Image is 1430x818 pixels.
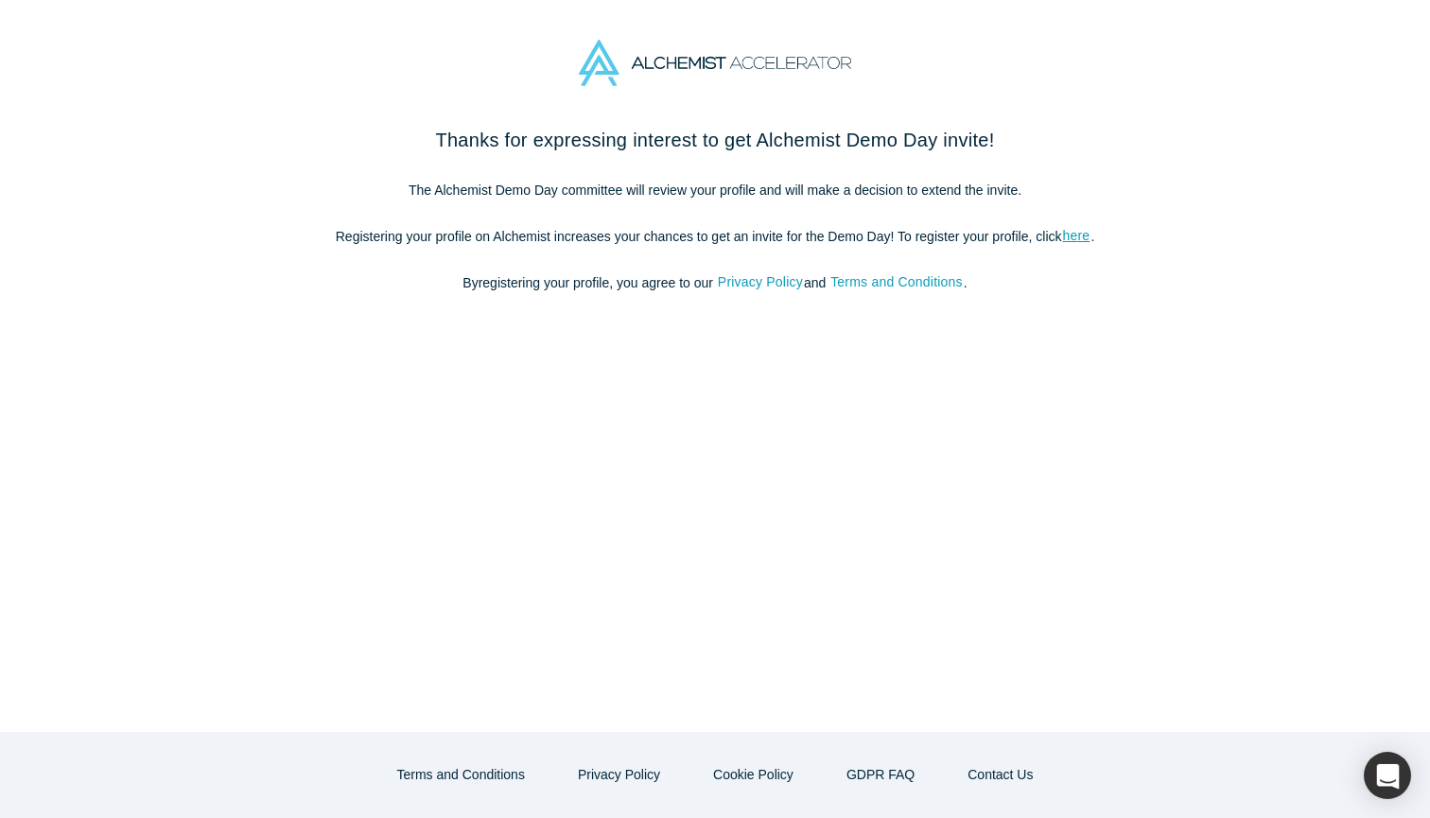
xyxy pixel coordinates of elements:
a: GDPR FAQ [827,758,934,792]
a: here [1062,225,1091,247]
button: Privacy Policy [558,758,680,792]
button: Terms and Conditions [829,271,964,293]
p: The Alchemist Demo Day committee will review your profile and will make a decision to extend the ... [318,181,1112,200]
button: Privacy Policy [717,271,804,293]
button: Terms and Conditions [377,758,545,792]
button: Contact Us [948,758,1053,792]
p: Registering your profile on Alchemist increases your chances to get an invite for the Demo Day! T... [318,227,1112,247]
button: Cookie Policy [693,758,813,792]
img: Alchemist Accelerator Logo [579,40,851,86]
p: By registering your profile , you agree to our and . [318,273,1112,293]
h2: Thanks for expressing interest to get Alchemist Demo Day invite! [318,126,1112,154]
